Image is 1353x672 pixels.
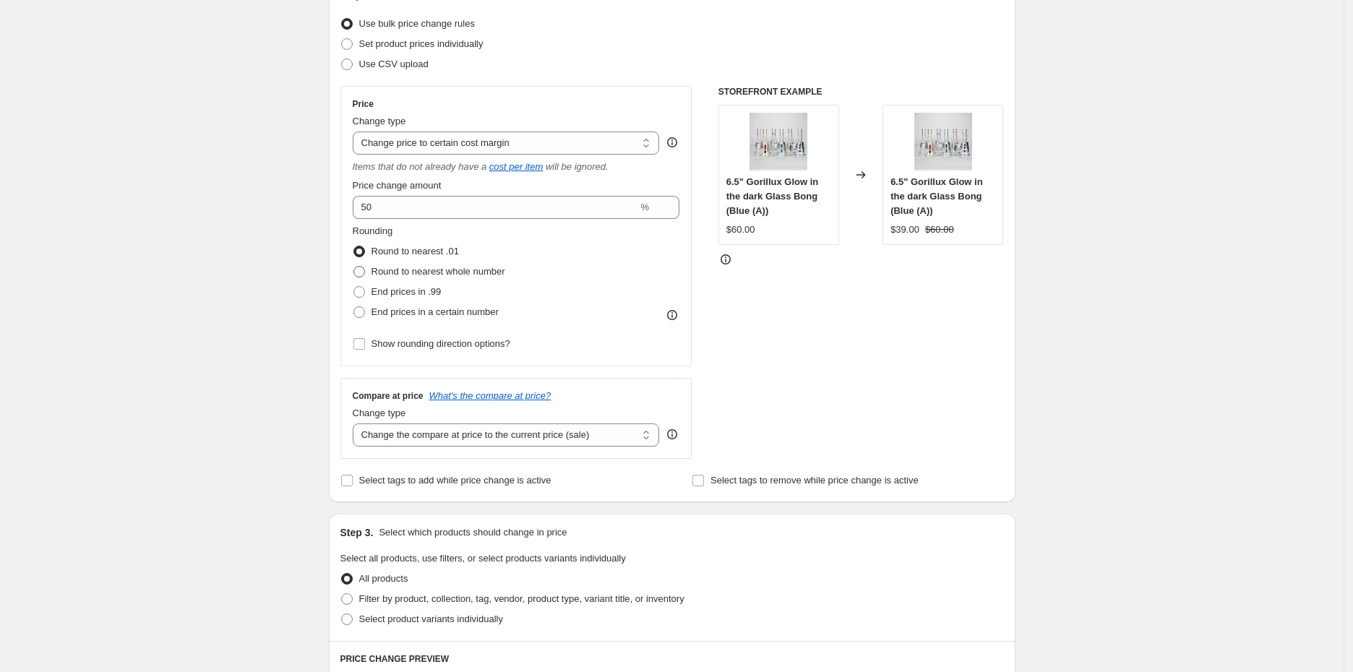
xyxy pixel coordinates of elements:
[726,176,819,216] span: 6.5" Gorillux Glow in the dark Glass Bong (Blue (A))
[665,135,679,150] div: help
[353,196,638,219] input: 50
[353,116,406,126] span: Change type
[379,525,567,540] p: Select which products should change in price
[359,613,503,624] span: Select product variants individually
[925,223,954,237] strike: $60.00
[429,390,551,401] button: What's the compare at price?
[353,225,393,236] span: Rounding
[371,306,499,317] span: End prices in a certain number
[359,59,429,69] span: Use CSV upload
[546,161,609,172] i: will be ignored.
[359,18,475,29] span: Use bulk price change rules
[371,266,505,277] span: Round to nearest whole number
[726,223,755,237] div: $60.00
[371,246,459,257] span: Round to nearest .01
[665,427,679,441] div: help
[353,390,424,402] h3: Compare at price
[914,113,972,171] img: 20250710-1-13_80x.jpg
[359,573,408,584] span: All products
[890,176,983,216] span: 6.5" Gorillux Glow in the dark Glass Bong (Blue (A))
[353,98,374,110] h3: Price
[640,202,649,212] span: %
[371,286,442,297] span: End prices in .99
[749,113,807,171] img: 20250710-1-13_80x.jpg
[359,38,484,49] span: Set product prices individually
[710,475,919,486] span: Select tags to remove while price change is active
[890,223,919,237] div: $39.00
[371,338,510,349] span: Show rounding direction options?
[340,653,1004,665] h6: PRICE CHANGE PREVIEW
[340,525,374,540] h2: Step 3.
[353,408,406,418] span: Change type
[340,553,626,564] span: Select all products, use filters, or select products variants individually
[489,161,543,172] a: cost per item
[353,180,442,191] span: Price change amount
[353,161,487,172] i: Items that do not already have a
[359,593,684,604] span: Filter by product, collection, tag, vendor, product type, variant title, or inventory
[718,86,1004,98] h6: STOREFRONT EXAMPLE
[359,475,551,486] span: Select tags to add while price change is active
